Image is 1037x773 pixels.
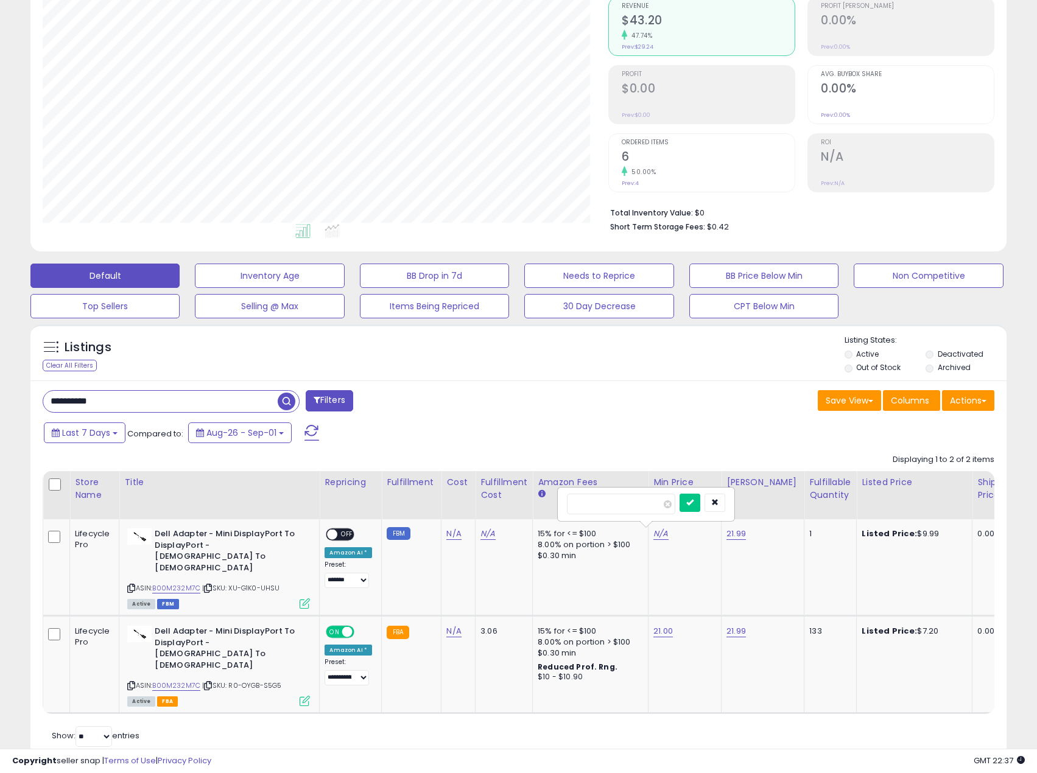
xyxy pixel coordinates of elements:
button: Top Sellers [30,294,180,318]
a: 21.99 [726,528,746,540]
span: Ordered Items [622,139,795,146]
img: 21owEZPXnYL._SL40_.jpg [127,528,152,545]
b: Short Term Storage Fees: [610,222,705,232]
div: Repricing [325,476,376,489]
span: | SKU: R0-OYGB-S5G5 [202,680,281,690]
span: ON [328,627,343,637]
button: Needs to Reprice [524,264,673,288]
div: Listed Price [862,476,967,489]
button: Items Being Repriced [360,294,509,318]
div: 15% for <= $100 [538,626,639,637]
button: BB Drop in 7d [360,264,509,288]
span: Columns [891,394,929,407]
div: seller snap | | [12,755,211,767]
div: Amazon Fees [538,476,643,489]
span: | SKU: XU-G1K0-UHSU [202,583,279,593]
small: Amazon Fees. [538,489,545,500]
a: N/A [480,528,495,540]
div: 8.00% on portion > $100 [538,637,639,648]
span: Revenue [622,3,795,10]
h2: 6 [622,150,795,166]
small: Prev: N/A [821,180,845,187]
div: $0.30 min [538,550,639,561]
li: $0 [610,205,985,219]
span: All listings currently available for purchase on Amazon [127,696,155,707]
span: Compared to: [127,428,183,439]
span: Profit [PERSON_NAME] [821,3,994,10]
span: Show: entries [52,730,139,741]
button: Columns [883,390,940,411]
button: Actions [942,390,994,411]
span: ROI [821,139,994,146]
strong: Copyright [12,755,57,766]
div: Displaying 1 to 2 of 2 items [893,454,994,466]
label: Deactivated [938,349,983,359]
h5: Listings [65,339,111,356]
div: $10 - $10.90 [538,672,639,682]
div: Fulfillment [387,476,436,489]
label: Archived [938,362,971,373]
div: ASIN: [127,626,310,705]
button: Last 7 Days [44,422,125,443]
span: OFF [353,627,372,637]
div: Amazon AI * [325,645,372,656]
small: Prev: $0.00 [622,111,650,119]
div: 15% for <= $100 [538,528,639,539]
div: ASIN: [127,528,310,607]
button: 30 Day Decrease [524,294,673,318]
div: 0.00 [977,626,997,637]
button: Non Competitive [854,264,1003,288]
label: Out of Stock [856,362,901,373]
span: FBA [157,696,178,707]
span: Profit [622,71,795,78]
b: Dell Adapter - Mini DisplayPort To DisplayPort - [DEMOGRAPHIC_DATA] To [DEMOGRAPHIC_DATA] [155,626,303,674]
div: 1 [809,528,847,539]
a: Terms of Use [104,755,156,766]
button: Filters [306,390,353,411]
small: Prev: 4 [622,180,639,187]
a: 21.00 [653,625,673,637]
div: Lifecycle Pro [75,626,110,648]
a: N/A [446,625,461,637]
div: 0.00 [977,528,997,539]
span: Last 7 Days [62,427,110,439]
span: 2025-09-9 22:37 GMT [974,755,1025,766]
b: Dell Adapter - Mini DisplayPort To DisplayPort - [DEMOGRAPHIC_DATA] To [DEMOGRAPHIC_DATA] [155,528,303,576]
div: 8.00% on portion > $100 [538,539,639,550]
h2: $0.00 [622,82,795,98]
div: Fulfillable Quantity [809,476,851,502]
h2: $43.20 [622,13,795,30]
small: Prev: 0.00% [821,43,850,51]
small: FBA [387,626,409,639]
button: CPT Below Min [689,294,838,318]
a: 21.99 [726,625,746,637]
b: Total Inventory Value: [610,208,693,218]
div: Clear All Filters [43,360,97,371]
label: Active [856,349,879,359]
button: Save View [818,390,881,411]
img: 21owEZPXnYL._SL40_.jpg [127,626,152,642]
div: Cost [446,476,470,489]
div: Lifecycle Pro [75,528,110,550]
h2: 0.00% [821,13,994,30]
div: $7.20 [862,626,963,637]
button: Selling @ Max [195,294,344,318]
small: 47.74% [627,31,652,40]
b: Listed Price: [862,528,917,539]
div: 133 [809,626,847,637]
small: Prev: 0.00% [821,111,850,119]
div: $9.99 [862,528,963,539]
button: Inventory Age [195,264,344,288]
span: All listings currently available for purchase on Amazon [127,599,155,609]
button: Aug-26 - Sep-01 [188,422,292,443]
small: Prev: $29.24 [622,43,653,51]
h2: 0.00% [821,82,994,98]
div: $0.30 min [538,648,639,659]
span: Avg. Buybox Share [821,71,994,78]
button: Default [30,264,180,288]
button: BB Price Below Min [689,264,838,288]
span: OFF [338,530,357,540]
a: Privacy Policy [158,755,211,766]
div: Ship Price [977,476,1002,502]
b: Reduced Prof. Rng. [538,662,617,672]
